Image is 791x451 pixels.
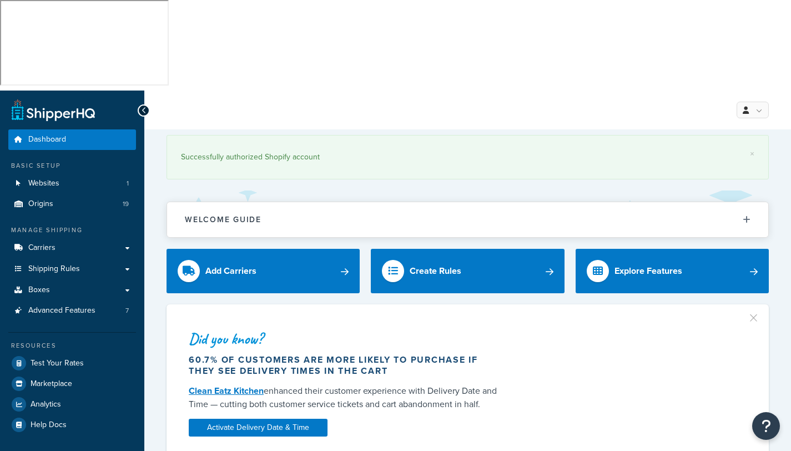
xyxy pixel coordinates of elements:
[189,354,501,377] div: 60.7% of customers are more likely to purchase if they see delivery times in the cart
[31,420,67,430] span: Help Docs
[123,199,129,209] span: 19
[614,263,682,279] div: Explore Features
[8,280,136,300] a: Boxes
[167,249,360,293] a: Add Carriers
[8,300,136,321] a: Advanced Features7
[8,161,136,171] div: Basic Setup
[8,194,136,214] li: Origins
[8,194,136,214] a: Origins19
[125,306,129,315] span: 7
[167,202,768,237] button: Welcome Guide
[127,179,129,188] span: 1
[8,238,136,258] a: Carriers
[410,263,461,279] div: Create Rules
[28,135,66,144] span: Dashboard
[8,173,136,194] li: Websites
[28,264,80,274] span: Shipping Rules
[8,259,136,279] a: Shipping Rules
[752,412,780,440] button: Open Resource Center
[8,341,136,350] div: Resources
[31,400,61,409] span: Analytics
[205,263,256,279] div: Add Carriers
[8,353,136,373] a: Test Your Rates
[8,173,136,194] a: Websites1
[28,306,95,315] span: Advanced Features
[189,331,501,347] div: Did you know?
[28,199,53,209] span: Origins
[8,394,136,414] a: Analytics
[8,129,136,150] a: Dashboard
[185,216,261,224] h2: Welcome Guide
[371,249,564,293] a: Create Rules
[8,374,136,394] a: Marketplace
[31,379,72,389] span: Marketplace
[181,149,754,165] div: Successfully authorized Shopify account
[31,359,84,368] span: Test Your Rates
[28,285,50,295] span: Boxes
[8,225,136,235] div: Manage Shipping
[189,384,501,411] div: enhanced their customer experience with Delivery Date and Time — cutting both customer service ti...
[8,300,136,321] li: Advanced Features
[8,415,136,435] a: Help Docs
[28,243,56,253] span: Carriers
[576,249,769,293] a: Explore Features
[189,384,264,397] a: Clean Eatz Kitchen
[28,179,59,188] span: Websites
[750,149,754,158] a: ×
[189,419,328,437] a: Activate Delivery Date & Time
